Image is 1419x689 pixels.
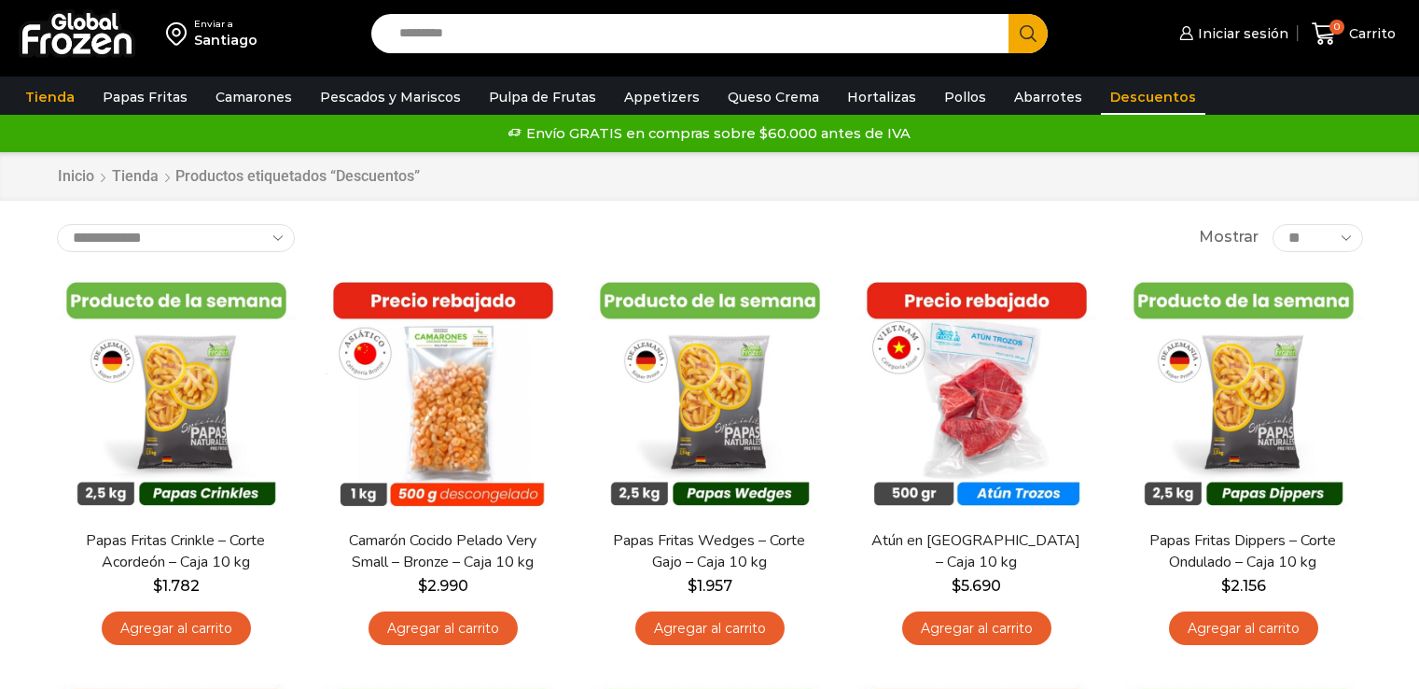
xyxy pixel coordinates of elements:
[1199,227,1259,248] span: Mostrar
[335,530,550,573] a: Camarón Cocido Pelado Very Small – Bronze – Caja 10 kg
[102,612,251,646] a: Agregar al carrito: “Papas Fritas Crinkle - Corte Acordeón - Caja 10 kg”
[1169,612,1318,646] a: Agregar al carrito: “Papas Fritas Dippers - Corte Ondulado - Caja 10 kg”
[480,79,605,115] a: Pulpa de Frutas
[166,18,194,49] img: address-field-icon.svg
[688,577,697,595] span: $
[311,79,470,115] a: Pescados y Mariscos
[93,79,197,115] a: Papas Fritas
[952,577,961,595] span: $
[1221,577,1266,595] bdi: 2.156
[1221,577,1231,595] span: $
[838,79,925,115] a: Hortalizas
[194,18,257,31] div: Enviar a
[16,79,84,115] a: Tienda
[57,166,420,188] nav: Breadcrumb
[615,79,709,115] a: Appetizers
[206,79,301,115] a: Camarones
[194,31,257,49] div: Santiago
[1101,79,1205,115] a: Descuentos
[1344,24,1396,43] span: Carrito
[418,577,427,595] span: $
[153,577,162,595] span: $
[153,577,200,595] bdi: 1.782
[688,577,732,595] bdi: 1.957
[1009,14,1048,53] button: Search button
[1193,24,1288,43] span: Iniciar sesión
[418,577,468,595] bdi: 2.990
[57,166,95,188] a: Inicio
[68,530,283,573] a: Papas Fritas Crinkle – Corte Acordeón – Caja 10 kg
[869,530,1083,573] a: Atún en [GEOGRAPHIC_DATA] – Caja 10 kg
[175,167,420,185] h1: Productos etiquetados “Descuentos”
[635,612,785,646] a: Agregar al carrito: “Papas Fritas Wedges – Corte Gajo - Caja 10 kg”
[1005,79,1092,115] a: Abarrotes
[602,530,816,573] a: Papas Fritas Wedges – Corte Gajo – Caja 10 kg
[952,577,1001,595] bdi: 5.690
[718,79,828,115] a: Queso Crema
[935,79,995,115] a: Pollos
[57,224,295,252] select: Pedido de la tienda
[111,166,160,188] a: Tienda
[1329,20,1344,35] span: 0
[1175,15,1288,52] a: Iniciar sesión
[902,612,1051,646] a: Agregar al carrito: “Atún en Trozos - Caja 10 kg”
[1307,12,1400,56] a: 0 Carrito
[1135,530,1350,573] a: Papas Fritas Dippers – Corte Ondulado – Caja 10 kg
[369,612,518,646] a: Agregar al carrito: “Camarón Cocido Pelado Very Small - Bronze - Caja 10 kg”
